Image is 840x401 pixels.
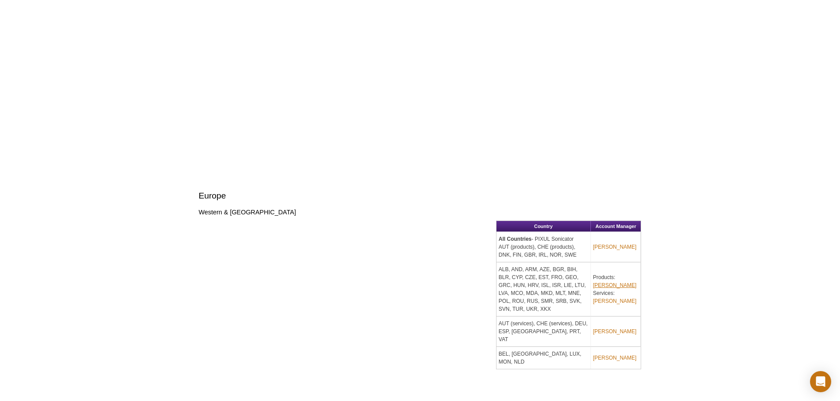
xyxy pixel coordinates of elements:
[593,297,637,305] a: [PERSON_NAME]
[593,281,637,289] a: [PERSON_NAME]
[497,262,591,316] td: ALB, AND, ARM, AZE, BGR, BIH, BLR, CYP, CZE, EST, FRO, GEO, GRC, HUN, HRV, ISL, ISR, LIE, LTU, LV...
[497,232,591,262] td: - PIXUL Sonicator AUT (products), CHE (products), DNK, FIN, GBR, IRL, NOR, SWE
[591,221,641,232] th: Account Manager
[810,371,831,392] div: Open Intercom Messenger
[497,221,591,232] th: Country
[593,354,637,362] a: [PERSON_NAME]
[199,208,642,216] h4: Western & [GEOGRAPHIC_DATA]
[593,243,637,251] a: [PERSON_NAME]
[499,236,532,242] strong: All Countries
[497,347,591,369] td: BEL, [GEOGRAPHIC_DATA], LUX, MON, NLD
[591,262,641,316] td: Products: Services:
[497,316,591,347] td: AUT (services), CHE (services), DEU, ESP, [GEOGRAPHIC_DATA], PRT, VAT
[199,190,642,202] h2: Europe
[593,327,637,335] a: [PERSON_NAME]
